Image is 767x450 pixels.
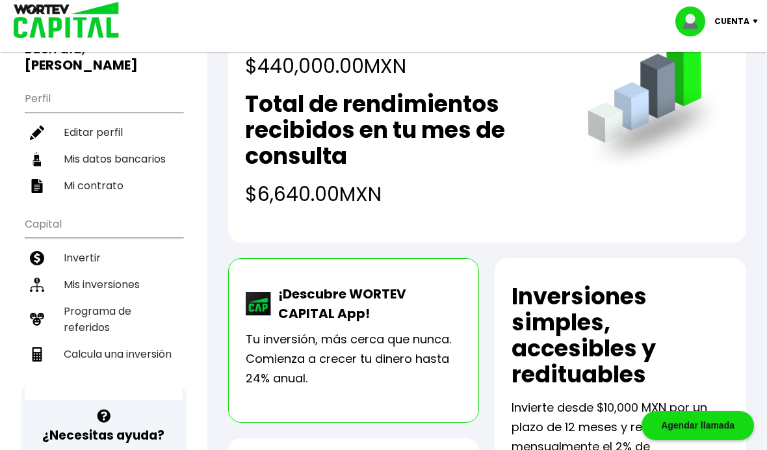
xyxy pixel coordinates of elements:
[749,20,767,23] img: icon-down
[25,172,183,199] a: Mi contrato
[245,179,562,209] h4: $6,640.00 MXN
[25,41,183,73] h3: Buen día,
[25,209,183,400] ul: Capital
[25,119,183,146] a: Editar perfil
[30,152,44,166] img: datos-icon.10cf9172.svg
[582,25,729,173] img: grafica.516fef24.png
[246,330,462,388] p: Tu inversión, más cerca que nunca. Comienza a crecer tu dinero hasta 24% anual.
[675,7,714,36] img: profile-image
[25,245,183,271] a: Invertir
[30,347,44,362] img: calculadora-icon.17d418c4.svg
[25,56,138,74] b: [PERSON_NAME]
[25,298,183,341] a: Programa de referidos
[30,278,44,292] img: inversiones-icon.6695dc30.svg
[25,84,183,199] ul: Perfil
[245,51,562,81] h4: $440,000.00 MXN
[25,271,183,298] a: Mis inversiones
[30,312,44,326] img: recomiendanos-icon.9b8e9327.svg
[245,91,562,169] h2: Total de rendimientos recibidos en tu mes de consulta
[512,284,729,388] h2: Inversiones simples, accesibles y redituables
[642,411,754,440] div: Agendar llamada
[30,251,44,265] img: invertir-icon.b3b967d7.svg
[30,126,44,140] img: editar-icon.952d3147.svg
[272,284,462,323] p: ¡Descubre WORTEV CAPITAL App!
[42,426,164,445] h3: ¿Necesitas ayuda?
[25,341,183,367] a: Calcula una inversión
[246,292,272,315] img: wortev-capital-app-icon
[25,146,183,172] a: Mis datos bancarios
[714,12,749,31] p: Cuenta
[30,179,44,193] img: contrato-icon.f2db500c.svg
